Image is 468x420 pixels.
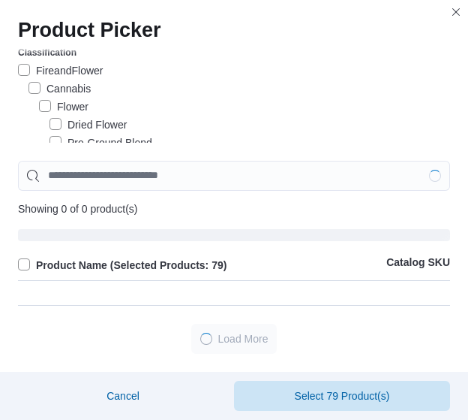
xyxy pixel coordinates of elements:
div: Showing 0 of 0 product(s) [18,203,450,215]
span: Loading [18,232,450,244]
span: Cancel [106,388,139,403]
span: Select 79 Product(s) [295,388,390,403]
span: Loading [197,331,214,348]
input: Use aria labels when no actual label is in use [18,161,450,191]
p: Catalog SKU [386,256,450,274]
label: Flower [39,98,88,116]
button: LoadingLoad More [191,324,277,354]
label: FireandFlower [18,62,103,80]
button: Closes this modal window [447,3,465,21]
h1: Product Picker [18,18,161,42]
label: Pre-Ground Blend [49,134,152,152]
label: Classification [18,47,76,59]
button: Cancel [18,381,228,411]
label: Dried Flower [49,116,127,134]
label: Cannabis [28,80,91,98]
button: Select 79 Product(s) [234,381,450,411]
label: Product Name (Selected Products: 79) [18,256,226,274]
span: Load More [218,331,268,346]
